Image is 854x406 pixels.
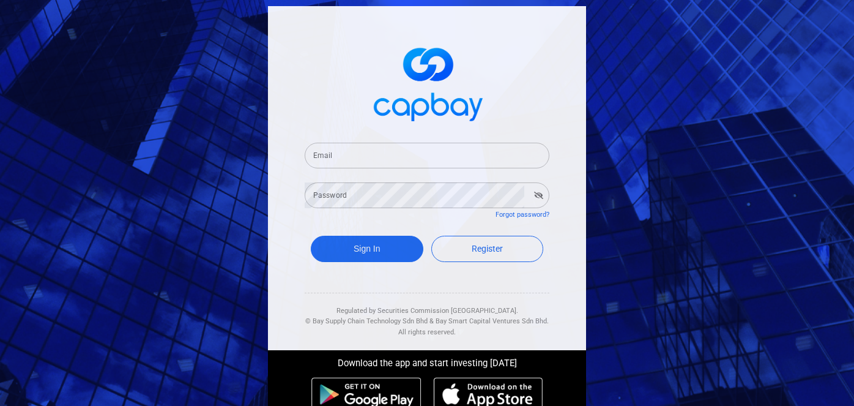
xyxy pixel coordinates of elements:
a: Register [431,236,544,262]
button: Sign In [311,236,423,262]
span: Bay Smart Capital Ventures Sdn Bhd. [436,317,549,325]
span: © Bay Supply Chain Technology Sdn Bhd [305,317,428,325]
span: Register [472,244,503,254]
img: logo [366,37,488,128]
a: Forgot password? [496,211,549,219]
div: Regulated by Securities Commission [GEOGRAPHIC_DATA]. & All rights reserved. [305,293,549,338]
div: Download the app and start investing [DATE] [259,350,595,371]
